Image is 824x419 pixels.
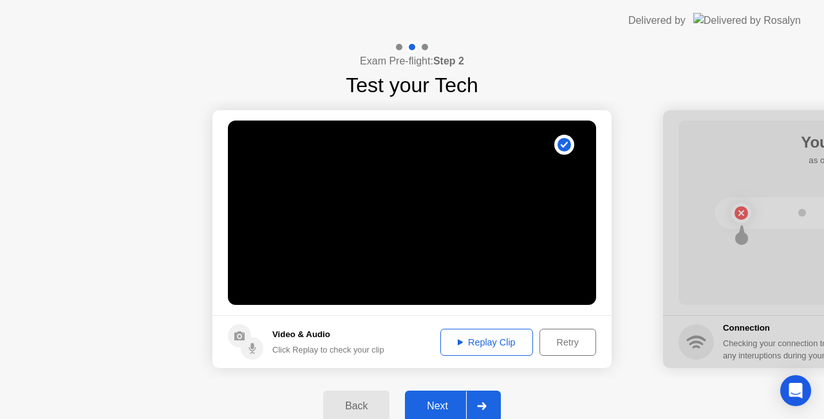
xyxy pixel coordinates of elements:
[440,329,533,356] button: Replay Clip
[272,344,384,356] div: Click Replay to check your clip
[272,328,384,341] h5: Video & Audio
[544,337,592,347] div: Retry
[360,54,464,69] h4: Exam Pre-flight:
[433,55,464,66] b: Step 2
[628,13,686,28] div: Delivered by
[409,400,466,412] div: Next
[346,70,478,101] h1: Test your Tech
[780,375,811,406] div: Open Intercom Messenger
[445,337,529,347] div: Replay Clip
[327,400,386,412] div: Back
[693,13,801,28] img: Delivered by Rosalyn
[539,329,596,356] button: Retry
